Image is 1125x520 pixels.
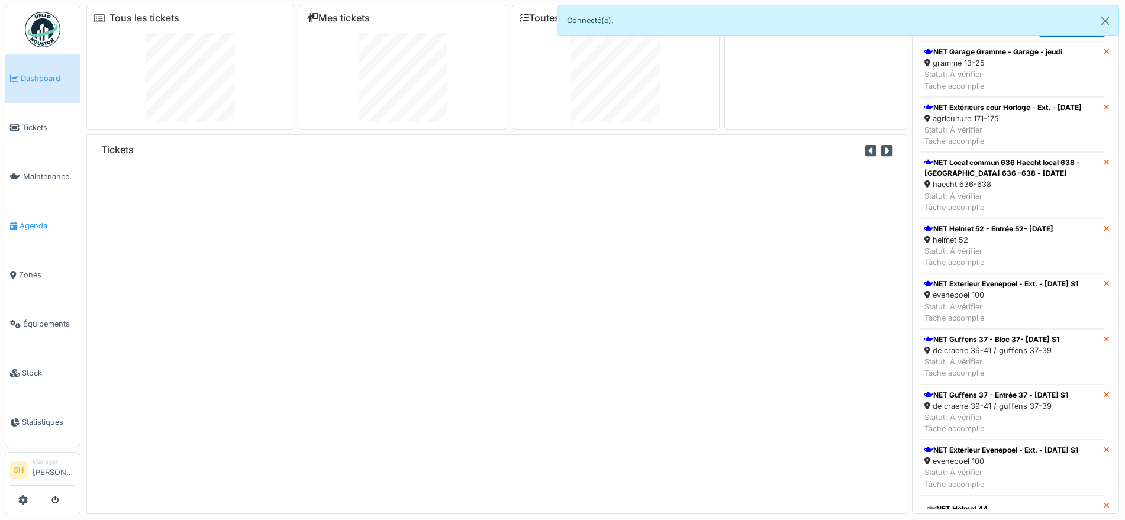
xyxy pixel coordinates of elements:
[920,41,1104,97] a: NET Garage Gramme - Garage - jeudi gramme 13-25 Statut: À vérifierTâche accomplie
[920,329,1104,385] a: NET Guffens 37 - Bloc 37- [DATE] S1 de craene 39-41 / guffens 37-39 Statut: À vérifierTâche accom...
[5,299,80,348] a: Équipements
[924,345,1059,356] div: de craene 39-41 / guffens 37-39
[924,456,1078,467] div: evenepoel 100
[924,190,1099,213] div: Statut: À vérifier Tâche accomplie
[927,503,1096,514] div: NET Helmet 44
[924,301,1078,324] div: Statut: À vérifier Tâche accomplie
[307,12,370,24] a: Mes tickets
[924,445,1078,456] div: NET Exterieur Evenepoel - Ext. - [DATE] S1
[25,12,60,47] img: Badge_color-CXgf-gQk.svg
[920,273,1104,329] a: NET Exterieur Evenepoel - Ext. - [DATE] S1 evenepoel 100 Statut: À vérifierTâche accomplie
[10,457,75,486] a: SH Manager[PERSON_NAME]
[33,457,75,466] div: Manager
[924,124,1082,147] div: Statut: À vérifier Tâche accomplie
[5,103,80,152] a: Tickets
[920,97,1104,153] a: NET Extérieurs cour Horloge - Ext. - [DATE] agriculture 171-175 Statut: À vérifierTâche accomplie
[22,367,75,379] span: Stock
[920,218,1104,274] a: NET Helmet 52 - Entrée 52- [DATE] helmet 52 Statut: À vérifierTâche accomplie
[924,179,1099,190] div: haecht 636-638
[5,250,80,299] a: Zones
[924,224,1053,234] div: NET Helmet 52 - Entrée 52- [DATE]
[21,73,75,84] span: Dashboard
[520,12,608,24] a: Toutes les tâches
[1092,5,1118,37] button: Close
[924,57,1062,69] div: gramme 13-25
[924,234,1053,246] div: helmet 52
[920,152,1104,218] a: NET Local commun 636 Haecht local 638 - [GEOGRAPHIC_DATA] 636 -638 - [DATE] haecht 636-638 Statut...
[22,122,75,133] span: Tickets
[101,144,134,156] h6: Tickets
[23,318,75,330] span: Équipements
[5,152,80,201] a: Maintenance
[10,461,28,479] li: SH
[924,390,1068,401] div: NET Guffens 37 - Entrée 37 - [DATE] S1
[5,201,80,250] a: Agenda
[924,334,1059,345] div: NET Guffens 37 - Bloc 37- [DATE] S1
[920,385,1104,440] a: NET Guffens 37 - Entrée 37 - [DATE] S1 de craene 39-41 / guffens 37-39 Statut: À vérifierTâche ac...
[33,457,75,483] li: [PERSON_NAME]
[924,102,1082,113] div: NET Extérieurs cour Horloge - Ext. - [DATE]
[109,12,179,24] a: Tous les tickets
[924,47,1062,57] div: NET Garage Gramme - Garage - jeudi
[924,157,1099,179] div: NET Local commun 636 Haecht local 638 - [GEOGRAPHIC_DATA] 636 -638 - [DATE]
[924,356,1059,379] div: Statut: À vérifier Tâche accomplie
[924,401,1068,412] div: de craene 39-41 / guffens 37-39
[20,220,75,231] span: Agenda
[924,467,1078,489] div: Statut: À vérifier Tâche accomplie
[22,416,75,428] span: Statistiques
[924,113,1082,124] div: agriculture 171-175
[920,440,1104,495] a: NET Exterieur Evenepoel - Ext. - [DATE] S1 evenepoel 100 Statut: À vérifierTâche accomplie
[23,171,75,182] span: Maintenance
[924,69,1062,91] div: Statut: À vérifier Tâche accomplie
[5,348,80,398] a: Stock
[557,5,1120,36] div: Connecté(e).
[924,246,1053,268] div: Statut: À vérifier Tâche accomplie
[924,289,1078,301] div: evenepoel 100
[5,398,80,447] a: Statistiques
[5,54,80,103] a: Dashboard
[924,412,1068,434] div: Statut: À vérifier Tâche accomplie
[924,279,1078,289] div: NET Exterieur Evenepoel - Ext. - [DATE] S1
[19,269,75,280] span: Zones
